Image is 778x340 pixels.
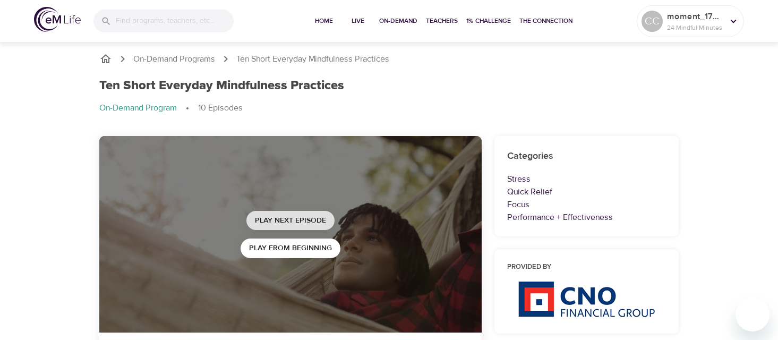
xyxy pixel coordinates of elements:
span: Live [345,15,371,27]
p: moment_1755200160 [667,10,723,23]
img: logo [34,7,81,32]
p: Ten Short Everyday Mindfulness Practices [236,53,389,65]
p: 10 Episodes [198,102,243,114]
h6: Categories [507,149,666,164]
button: Play Next Episode [246,211,335,231]
p: Stress [507,173,666,185]
p: Performance + Effectiveness [507,211,666,224]
span: Home [311,15,337,27]
span: Play Next Episode [255,214,326,227]
span: The Connection [519,15,572,27]
p: On-Demand Program [99,102,177,114]
h6: Provided by [507,262,666,273]
span: On-Demand [379,15,417,27]
h1: Ten Short Everyday Mindfulness Practices [99,78,344,93]
nav: breadcrumb [99,53,679,65]
button: Play from beginning [241,239,340,258]
span: 1% Challenge [466,15,511,27]
span: Teachers [426,15,458,27]
div: CC [642,11,663,32]
p: Quick Relief [507,185,666,198]
nav: breadcrumb [99,102,679,115]
img: CNO%20logo.png [518,281,655,317]
p: 24 Mindful Minutes [667,23,723,32]
input: Find programs, teachers, etc... [116,10,234,32]
iframe: Button to launch messaging window [736,297,770,331]
a: On-Demand Programs [133,53,215,65]
span: Play from beginning [249,242,332,255]
p: Focus [507,198,666,211]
